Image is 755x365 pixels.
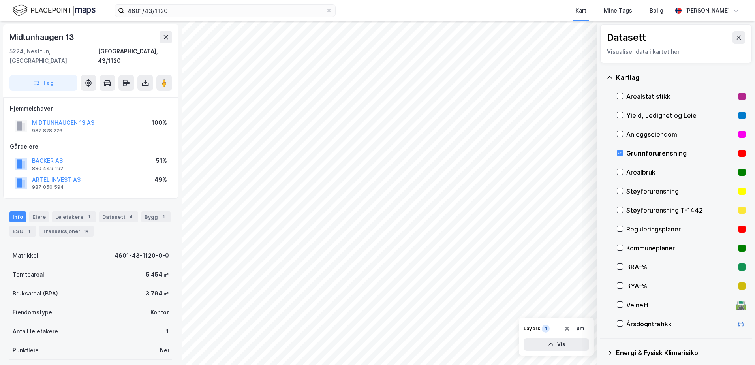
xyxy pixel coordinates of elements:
div: Støyforurensning [626,186,735,196]
div: Bolig [650,6,663,15]
div: Kart [575,6,586,15]
div: Eiendomstype [13,308,52,317]
div: [GEOGRAPHIC_DATA], 43/1120 [98,47,172,66]
div: Årsdøgntrafikk [626,319,733,329]
div: Matrikkel [13,251,38,260]
div: Kartlag [616,73,746,82]
div: Kommuneplaner [626,243,735,253]
div: Antall leietakere [13,327,58,336]
div: Eiere [29,211,49,222]
div: 49% [154,175,167,184]
iframe: Chat Widget [716,327,755,365]
div: Bygg [141,211,171,222]
div: BRA–% [626,262,735,272]
div: Mine Tags [604,6,632,15]
div: Datasett [99,211,138,222]
div: Visualiser data i kartet her. [607,47,745,56]
div: Bruksareal (BRA) [13,289,58,298]
div: 5 454 ㎡ [146,270,169,279]
div: Arealbruk [626,167,735,177]
div: Veinett [626,300,733,310]
div: 100% [152,118,167,128]
div: 1 [542,325,550,333]
div: Energi & Fysisk Klimarisiko [616,348,746,357]
div: 14 [82,227,90,235]
div: 3 794 ㎡ [146,289,169,298]
div: Reguleringsplaner [626,224,735,234]
div: Tomteareal [13,270,44,279]
div: Datasett [607,31,646,44]
div: [PERSON_NAME] [685,6,730,15]
div: Leietakere [52,211,96,222]
div: 4601-43-1120-0-0 [115,251,169,260]
button: Tag [9,75,77,91]
div: Midtunhaugen 13 [9,31,76,43]
div: Anleggseiendom [626,130,735,139]
div: Punktleie [13,346,39,355]
div: 51% [156,156,167,166]
div: 5224, Nesttun, [GEOGRAPHIC_DATA] [9,47,98,66]
div: 1 [25,227,33,235]
button: Vis [524,338,589,351]
div: 1 [160,213,167,221]
div: Kontor [150,308,169,317]
button: Tøm [559,322,589,335]
input: Søk på adresse, matrikkel, gårdeiere, leietakere eller personer [124,5,326,17]
div: Arealstatistikk [626,92,735,101]
div: 1 [85,213,93,221]
div: Grunnforurensning [626,149,735,158]
div: 🛣️ [736,300,746,310]
div: Transaksjoner [39,226,94,237]
div: 880 449 192 [32,166,63,172]
div: Nei [160,346,169,355]
div: Støyforurensning T-1442 [626,205,735,215]
div: Layers [524,325,540,332]
div: Hjemmelshaver [10,104,172,113]
div: Gårdeiere [10,142,172,151]
div: 4 [127,213,135,221]
div: 987 828 226 [32,128,62,134]
div: 1 [166,327,169,336]
img: logo.f888ab2527a4732fd821a326f86c7f29.svg [13,4,96,17]
div: ESG [9,226,36,237]
div: Yield, Ledighet og Leie [626,111,735,120]
div: Info [9,211,26,222]
div: BYA–% [626,281,735,291]
div: 987 050 594 [32,184,64,190]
